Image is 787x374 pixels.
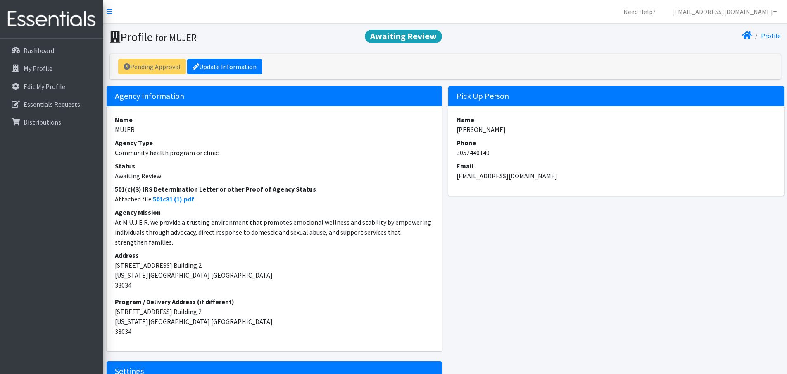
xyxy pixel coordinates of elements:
[457,125,776,134] dd: [PERSON_NAME]
[3,78,100,95] a: Edit My Profile
[115,148,434,158] dd: Community health program or clinic
[107,86,442,106] h5: Agency Information
[666,3,784,20] a: [EMAIL_ADDRESS][DOMAIN_NAME]
[110,30,442,44] h1: Profile
[761,31,781,40] a: Profile
[115,217,434,247] dd: At M.U.J.E.R. we provide a trusting environment that promotes emotional wellness and stability by...
[3,114,100,130] a: Distributions
[457,138,776,148] dt: Phone
[155,31,197,43] small: for MUJER
[24,46,54,55] p: Dashboard
[115,251,139,259] strong: Address
[3,60,100,77] a: My Profile
[115,207,434,217] dt: Agency Mission
[187,59,262,74] a: Update Information
[115,297,434,336] address: [STREET_ADDRESS] Building 2 [US_STATE][GEOGRAPHIC_DATA] [GEOGRAPHIC_DATA] 33034
[115,194,434,204] dd: Attached file:
[115,184,434,194] dt: 501(c)(3) IRS Determination Letter or other Proof of Agency Status
[115,125,434,134] dd: MUJER
[457,148,776,158] dd: 3052440140
[457,161,776,171] dt: Email
[24,118,61,126] p: Distributions
[24,64,52,72] p: My Profile
[3,42,100,59] a: Dashboard
[457,115,776,125] dt: Name
[3,96,100,113] a: Essentials Requests
[115,171,434,181] dd: Awaiting Review
[448,86,784,106] h5: Pick Up Person
[115,250,434,290] address: [STREET_ADDRESS] Building 2 [US_STATE][GEOGRAPHIC_DATA] [GEOGRAPHIC_DATA] 33034
[115,115,434,125] dt: Name
[24,100,80,108] p: Essentials Requests
[3,5,100,33] img: HumanEssentials
[115,161,434,171] dt: Status
[153,195,194,203] a: 501c31 (1).pdf
[617,3,662,20] a: Need Help?
[115,297,234,306] strong: Program / Delivery Address (if different)
[457,171,776,181] dd: [EMAIL_ADDRESS][DOMAIN_NAME]
[24,82,65,91] p: Edit My Profile
[115,138,434,148] dt: Agency Type
[365,30,442,43] span: Awaiting Review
